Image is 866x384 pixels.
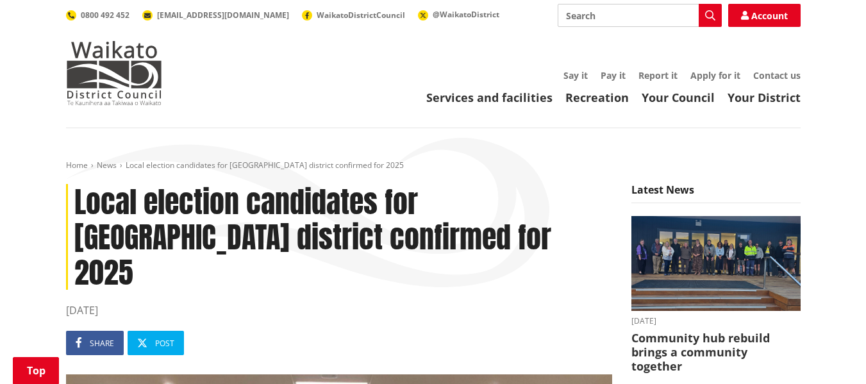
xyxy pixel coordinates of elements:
a: Top [13,357,59,384]
a: Account [728,4,801,27]
span: WaikatoDistrictCouncil [317,10,405,21]
a: @WaikatoDistrict [418,9,499,20]
time: [DATE] [66,303,612,318]
a: [EMAIL_ADDRESS][DOMAIN_NAME] [142,10,289,21]
a: Your District [728,90,801,105]
img: Glen Afton and Pukemiro Districts Community Hub [631,216,801,312]
a: Recreation [565,90,629,105]
a: Contact us [753,69,801,81]
a: Apply for it [690,69,740,81]
a: News [97,160,117,171]
time: [DATE] [631,317,801,325]
a: Share [66,331,124,355]
span: Post [155,338,174,349]
h3: Community hub rebuild brings a community together [631,331,801,373]
a: WaikatoDistrictCouncil [302,10,405,21]
span: 0800 492 452 [81,10,129,21]
img: Waikato District Council - Te Kaunihera aa Takiwaa o Waikato [66,41,162,105]
a: Say it [563,69,588,81]
h5: Latest News [631,184,801,203]
span: [EMAIL_ADDRESS][DOMAIN_NAME] [157,10,289,21]
a: Report it [638,69,678,81]
a: Post [128,331,184,355]
a: Pay it [601,69,626,81]
a: Home [66,160,88,171]
span: Share [90,338,114,349]
span: Local election candidates for [GEOGRAPHIC_DATA] district confirmed for 2025 [126,160,404,171]
input: Search input [558,4,722,27]
a: Services and facilities [426,90,553,105]
a: Your Council [642,90,715,105]
nav: breadcrumb [66,160,801,171]
a: A group of people stands in a line on a wooden deck outside a modern building, smiling. The mood ... [631,216,801,373]
h1: Local election candidates for [GEOGRAPHIC_DATA] district confirmed for 2025 [66,184,612,290]
span: @WaikatoDistrict [433,9,499,20]
a: 0800 492 452 [66,10,129,21]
